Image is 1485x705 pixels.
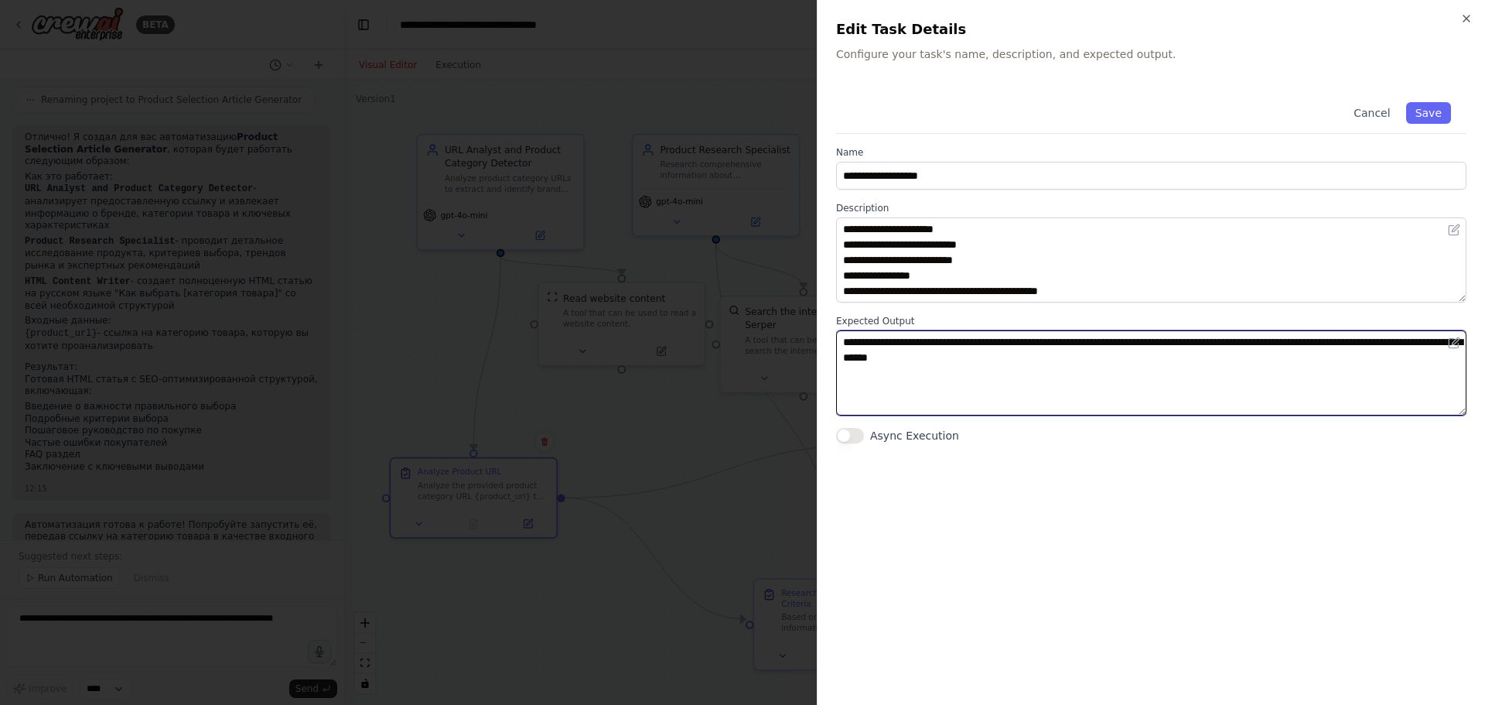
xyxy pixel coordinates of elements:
[1445,221,1463,239] button: Open in editor
[836,19,1466,40] h2: Edit Task Details
[836,202,1466,214] label: Description
[1406,102,1451,124] button: Save
[870,428,959,443] label: Async Execution
[1344,102,1399,124] button: Cancel
[1445,334,1463,352] button: Open in editor
[836,146,1466,159] label: Name
[836,315,1466,327] label: Expected Output
[836,46,1466,62] p: Configure your task's name, description, and expected output.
